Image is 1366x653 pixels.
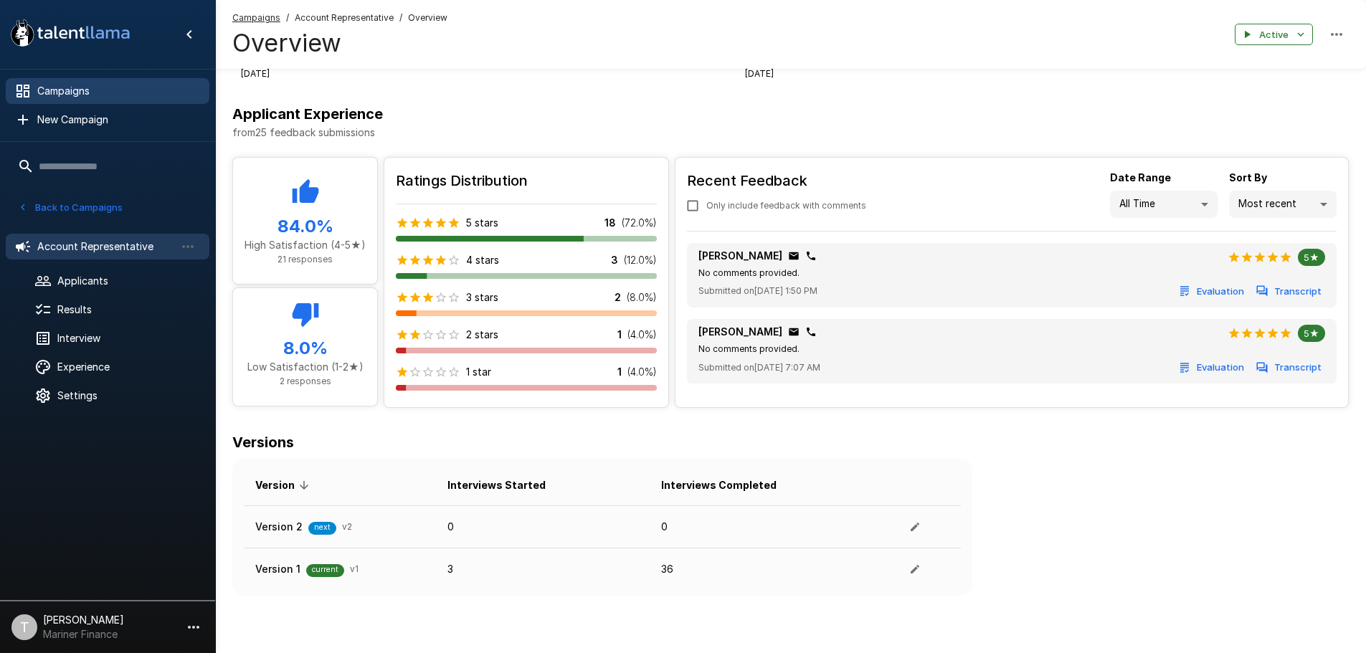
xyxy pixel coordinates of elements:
p: 3 stars [466,290,498,305]
p: ( 12.0 %) [624,253,657,267]
span: v 2 [342,520,352,534]
p: 2 stars [466,328,498,342]
span: Submitted on [DATE] 7:07 AM [698,361,820,375]
p: 18 [604,216,616,230]
p: Version 2 [255,520,303,534]
p: High Satisfaction (4-5★) [245,238,366,252]
span: Account Representative [295,11,394,25]
h4: Overview [232,28,447,58]
span: No comments provided. [698,267,800,278]
p: 3 [611,253,618,267]
h5: 8.0 % [245,337,366,360]
h6: Recent Feedback [687,169,878,192]
td: 0 [436,505,649,548]
div: Click to copy [805,326,817,338]
td: 36 [650,548,889,590]
span: Interviews Completed [661,477,795,494]
p: [PERSON_NAME] [698,249,782,263]
tspan: [DATE] [745,67,774,78]
div: Click to copy [788,250,800,262]
p: [PERSON_NAME] [698,325,782,339]
span: 5★ [1298,328,1325,339]
span: v 1 [350,562,359,576]
p: 1 [617,328,622,342]
h5: 84.0 % [245,215,366,238]
button: Evaluation [1176,280,1248,302]
span: Submitted on [DATE] 1:50 PM [698,284,817,298]
tspan: [DATE] [241,67,270,78]
div: Most recent [1229,191,1337,218]
p: ( 4.0 %) [627,365,657,379]
b: Sort By [1229,171,1267,183]
p: 4 stars [466,253,499,267]
button: Transcript [1253,356,1325,378]
h6: Ratings Distribution [396,169,657,192]
button: Evaluation [1176,356,1248,378]
u: Campaigns [232,12,280,23]
div: All Time [1110,191,1218,218]
p: 5 stars [466,216,498,230]
span: No comments provided. [698,343,800,354]
b: Versions [232,434,294,451]
span: Version [255,477,313,494]
p: 1 [617,365,622,379]
span: Interviews Started [447,477,564,494]
span: / [286,11,289,25]
span: Only include feedback with comments [706,199,866,213]
b: Date Range [1110,171,1171,183]
p: 1 star [466,365,491,379]
p: ( 72.0 %) [622,216,657,230]
p: 2 [615,290,621,305]
span: / [399,11,402,25]
span: 2 responses [280,376,331,386]
div: Click to copy [805,250,817,262]
span: next [308,523,336,533]
span: 5★ [1298,252,1325,263]
p: ( 4.0 %) [627,328,657,342]
p: from 25 feedback submissions [232,125,1349,140]
button: Active [1235,24,1313,46]
span: Overview [408,11,447,25]
span: current [306,565,344,576]
p: Version 1 [255,562,300,576]
b: Applicant Experience [232,105,383,123]
p: Low Satisfaction (1-2★) [245,360,366,374]
td: 0 [650,505,889,548]
p: ( 8.0 %) [627,290,657,305]
td: 3 [436,548,649,590]
button: Transcript [1253,280,1325,302]
span: 21 responses [278,254,333,264]
div: Click to copy [788,326,800,338]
